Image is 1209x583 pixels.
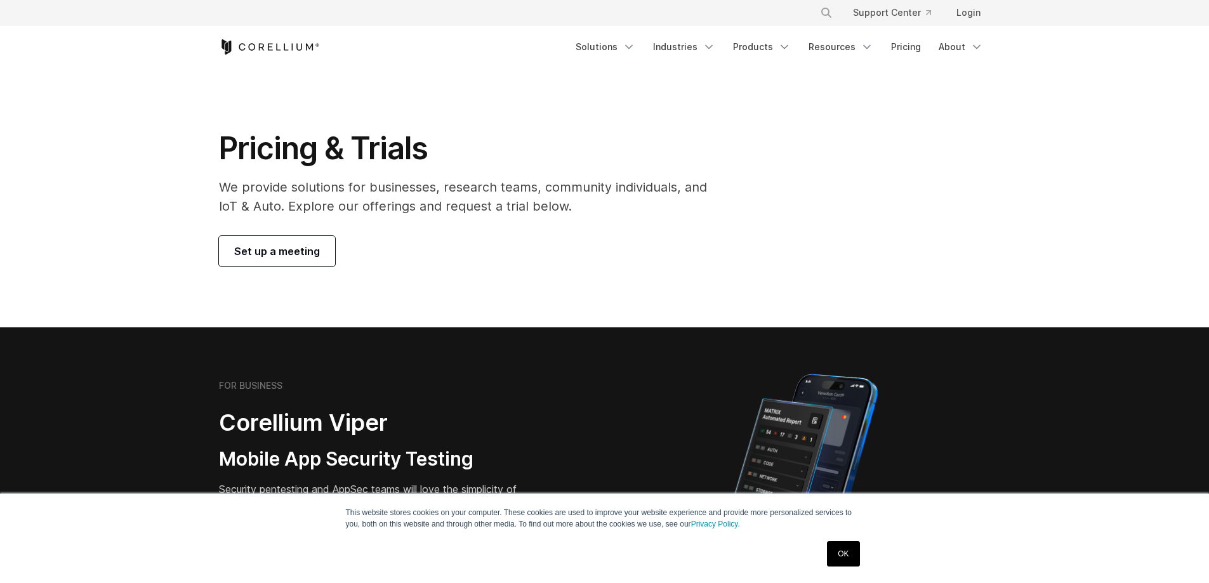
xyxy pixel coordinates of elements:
h2: Corellium Viper [219,409,544,437]
a: Resources [801,36,881,58]
p: This website stores cookies on your computer. These cookies are used to improve your website expe... [346,507,864,530]
h1: Pricing & Trials [219,129,725,167]
p: Security pentesting and AppSec teams will love the simplicity of automated report generation comb... [219,481,544,527]
h6: FOR BUSINESS [219,380,282,391]
h3: Mobile App Security Testing [219,447,544,471]
a: Login [946,1,991,24]
a: Products [725,36,798,58]
p: We provide solutions for businesses, research teams, community individuals, and IoT & Auto. Explo... [219,178,725,216]
a: Industries [645,36,723,58]
button: Search [815,1,838,24]
a: Corellium Home [219,39,320,55]
a: Pricing [883,36,928,58]
a: Privacy Policy. [691,520,740,528]
div: Navigation Menu [568,36,991,58]
div: Navigation Menu [805,1,991,24]
a: OK [827,541,859,567]
a: Support Center [843,1,941,24]
a: About [931,36,991,58]
span: Set up a meeting [234,244,320,259]
a: Solutions [568,36,643,58]
a: Set up a meeting [219,236,335,266]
